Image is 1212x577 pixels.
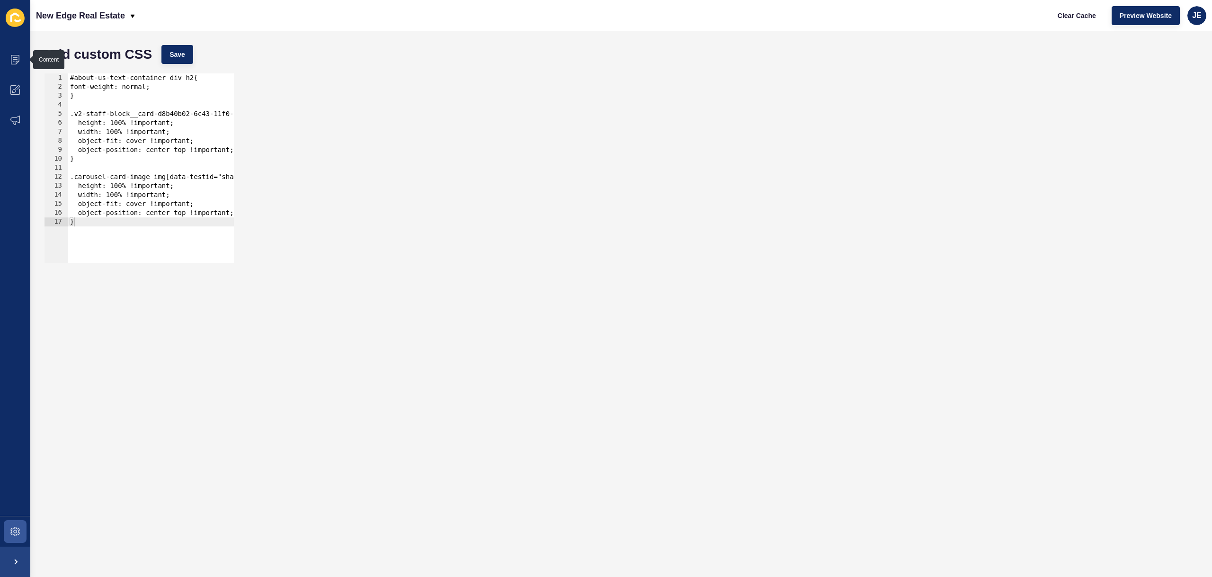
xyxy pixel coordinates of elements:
[45,50,152,59] h1: Add custom CSS
[45,154,68,163] div: 10
[45,190,68,199] div: 14
[45,145,68,154] div: 9
[1058,11,1096,20] span: Clear Cache
[45,118,68,127] div: 6
[45,100,68,109] div: 4
[45,172,68,181] div: 12
[45,127,68,136] div: 7
[161,45,193,64] button: Save
[45,199,68,208] div: 15
[36,4,125,27] p: New Edge Real Estate
[45,73,68,82] div: 1
[1112,6,1180,25] button: Preview Website
[45,163,68,172] div: 11
[45,82,68,91] div: 2
[45,217,68,226] div: 17
[45,208,68,217] div: 16
[1192,11,1202,20] span: JE
[169,50,185,59] span: Save
[1120,11,1172,20] span: Preview Website
[45,136,68,145] div: 8
[45,91,68,100] div: 3
[1050,6,1104,25] button: Clear Cache
[45,109,68,118] div: 5
[39,56,59,63] div: Content
[45,181,68,190] div: 13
